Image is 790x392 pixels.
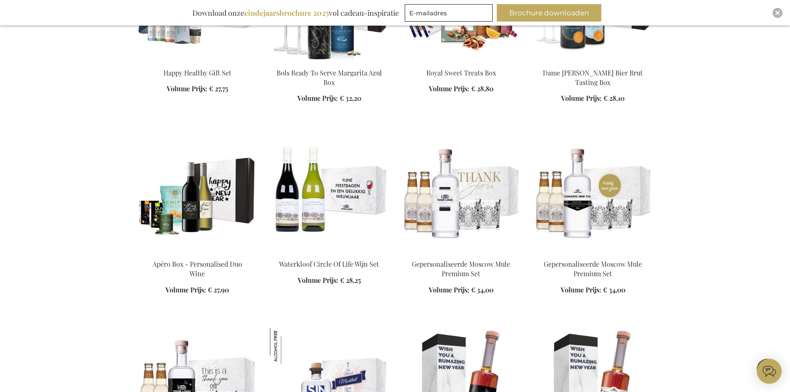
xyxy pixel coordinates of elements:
[603,285,625,294] span: € 34,00
[279,260,379,268] a: Waterkloof Circle Of Life Wijn Set
[138,249,257,257] a: Apéro Box - Personalised Duo Wine
[543,68,643,87] a: Dame [PERSON_NAME] Bier Brut Tasting Box
[405,4,493,22] input: E-mailadres
[138,58,257,66] a: Beer Apéro Gift Box
[138,136,257,253] img: Apéro Box - Personalised Duo Wine
[603,94,625,102] span: € 28,10
[340,276,361,285] span: € 28,25
[405,4,495,24] form: marketing offers and promotions
[270,58,389,66] a: Bols Ready To Serve Margarita Azul Box
[429,84,493,94] a: Volume Prijs: € 28,80
[561,94,602,102] span: Volume Prijs:
[534,136,652,253] img: Gepersonaliseerde Moscow Mule Premium Set
[429,285,493,295] a: Volume Prijs: € 34,00
[209,84,228,93] span: € 27,75
[165,285,229,295] a: Volume Prijs: € 27,90
[471,84,493,93] span: € 28,80
[561,285,601,294] span: Volume Prijs:
[412,260,510,278] a: Gepersonaliseerde Moscow Mule Premium Set
[167,84,228,94] a: Volume Prijs: € 27,75
[208,285,229,294] span: € 27,90
[165,285,206,294] span: Volume Prijs:
[163,68,231,77] a: Happy Healthy Gift Set
[270,249,389,257] a: Waterkloof Circle Of Life Wijn Set
[471,285,493,294] span: € 34,00
[167,84,207,93] span: Volume Prijs:
[153,260,242,278] a: Apéro Box - Personalised Duo Wine
[429,285,469,294] span: Volume Prijs:
[402,58,520,66] a: Royal Sweet Treats Box
[297,94,338,102] span: Volume Prijs:
[340,94,361,102] span: € 32,20
[270,328,306,364] img: Mocktail Apéro Cocktail Set
[534,249,652,257] a: Gepersonaliseerde Moscow Mule Premium Set
[773,8,783,18] div: Close
[775,10,780,15] img: Close
[426,68,496,77] a: Royal Sweet Treats Box
[244,8,329,18] b: eindejaarsbrochure 2025
[297,94,361,103] a: Volume Prijs: € 32,20
[561,94,625,103] a: Volume Prijs: € 28,10
[402,136,520,253] img: Gepersonaliseerde Moscow Mule Premium Set
[534,58,652,66] a: Dame Jeanne Champagne Beer Brut Tasting Box
[402,249,520,257] a: Gepersonaliseerde Moscow Mule Premium Set
[757,359,782,384] iframe: belco-activator-frame
[298,276,338,285] span: Volume Prijs:
[429,84,469,93] span: Volume Prijs:
[270,136,389,253] img: Waterkloof Circle Of Life Wijn Set
[277,68,382,87] a: Bols Ready To Serve Margarita Azul Box
[497,4,601,22] button: Brochure downloaden
[189,4,403,22] div: Download onze vol cadeau-inspiratie
[561,285,625,295] a: Volume Prijs: € 34,00
[298,276,361,285] a: Volume Prijs: € 28,25
[544,260,642,278] a: Gepersonaliseerde Moscow Mule Premium Set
